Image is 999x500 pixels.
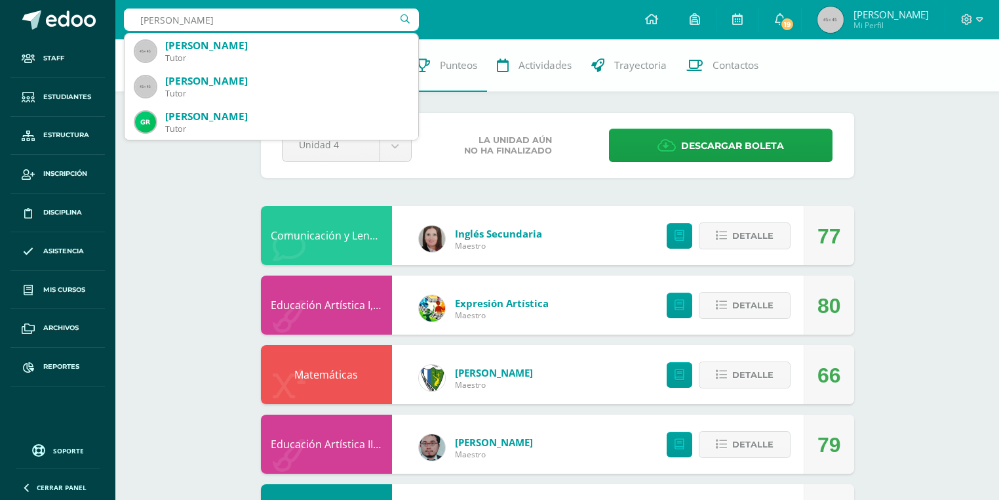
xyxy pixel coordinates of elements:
[299,129,363,160] span: Unidad 4
[817,276,841,335] div: 80
[817,7,844,33] img: 45x45
[581,39,676,92] a: Trayectoria
[124,9,419,31] input: Busca un usuario...
[271,437,450,451] a: Educación Artística II, Artes Plásticas
[261,415,392,474] div: Educación Artística II, Artes Plásticas
[261,206,392,265] div: Comunicación y Lenguaje, Idioma Extranjero Inglés
[699,222,791,249] button: Detalle
[37,483,87,492] span: Cerrar panel
[609,129,832,162] a: Descargar boleta
[455,227,542,240] a: Inglés Secundaria
[135,41,156,62] img: 45x45
[519,58,572,72] span: Actividades
[464,135,552,156] span: La unidad aún no ha finalizado
[10,194,105,232] a: Disciplina
[455,310,549,321] span: Maestro
[455,297,549,310] a: Expresión Artística
[440,58,477,72] span: Punteos
[732,432,774,457] span: Detalle
[10,78,105,117] a: Estudiantes
[43,323,79,333] span: Archivos
[419,434,445,461] img: 5fac68162d5e1b6fbd390a6ac50e103d.png
[455,366,533,379] a: [PERSON_NAME]
[43,362,79,372] span: Reportes
[271,228,522,243] a: Comunicación y Lenguaje, Idioma Extranjero Inglés
[10,117,105,156] a: Estructura
[676,39,768,92] a: Contactos
[419,365,445,391] img: d7d6d148f6dec277cbaab50fee73caa7.png
[165,74,408,88] div: [PERSON_NAME]
[43,92,91,102] span: Estudiantes
[165,110,408,123] div: [PERSON_NAME]
[681,130,784,162] span: Descargar boleta
[817,207,841,266] div: 77
[43,53,64,64] span: Staff
[165,88,408,99] div: Tutor
[853,8,929,21] span: [PERSON_NAME]
[53,446,84,455] span: Soporte
[10,348,105,386] a: Reportes
[43,169,87,179] span: Inscripción
[165,123,408,135] div: Tutor
[732,363,774,387] span: Detalle
[614,58,667,72] span: Trayectoria
[10,271,105,310] a: Mis cursos
[10,232,105,271] a: Asistencia
[699,431,791,458] button: Detalle
[135,76,156,97] img: 45x45
[43,207,82,218] span: Disciplina
[10,309,105,348] a: Archivos
[487,39,581,92] a: Actividades
[455,449,533,460] span: Maestro
[405,39,487,92] a: Punteos
[732,293,774,318] span: Detalle
[780,17,794,31] span: 19
[455,379,533,390] span: Maestro
[713,58,758,72] span: Contactos
[43,246,84,257] span: Asistencia
[817,415,841,474] div: 79
[43,130,89,140] span: Estructura
[261,345,392,404] div: Matemáticas
[165,52,408,64] div: Tutor
[817,346,841,405] div: 66
[732,224,774,248] span: Detalle
[853,20,929,31] span: Mi Perfil
[419,295,445,322] img: 159e24a6ecedfdf8f489544946a573f0.png
[10,39,105,78] a: Staff
[294,367,358,382] a: Matemáticas
[16,441,100,459] a: Soporte
[261,276,392,335] div: Educación Artística I, Música y Danza
[699,362,791,388] button: Detalle
[455,436,533,449] a: [PERSON_NAME]
[455,240,542,251] span: Maestro
[135,112,156,133] img: 416093fea3ae604fcb2030ab628e87e0.png
[283,129,411,161] a: Unidad 4
[165,39,408,52] div: [PERSON_NAME]
[419,226,445,252] img: 8af0450cf43d44e38c4a1497329761f3.png
[699,292,791,319] button: Detalle
[43,285,85,295] span: Mis cursos
[271,298,452,312] a: Educación Artística I, Música y Danza
[10,155,105,194] a: Inscripción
